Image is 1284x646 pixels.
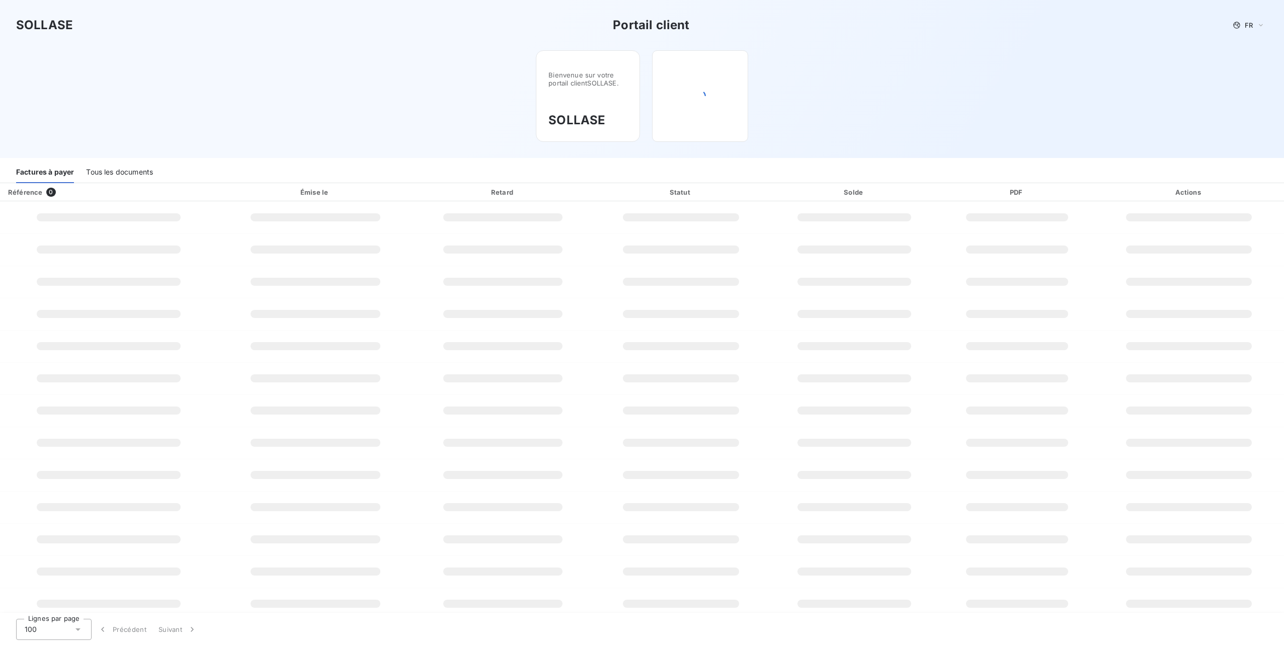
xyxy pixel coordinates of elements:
h3: SOLLASE [548,111,627,129]
div: Statut [595,187,767,197]
span: Bienvenue sur votre portail client SOLLASE . [548,71,627,87]
h3: SOLLASE [16,16,73,34]
div: Actions [1096,187,1282,197]
div: Tous les documents [86,162,153,183]
span: 100 [25,624,37,634]
div: Retard [415,187,591,197]
div: Émise le [219,187,411,197]
div: PDF [942,187,1092,197]
button: Précédent [92,619,152,640]
span: 0 [46,188,55,197]
div: Référence [8,188,42,196]
span: FR [1245,21,1253,29]
div: Factures à payer [16,162,74,183]
button: Suivant [152,619,203,640]
h3: Portail client [613,16,689,34]
div: Solde [771,187,938,197]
